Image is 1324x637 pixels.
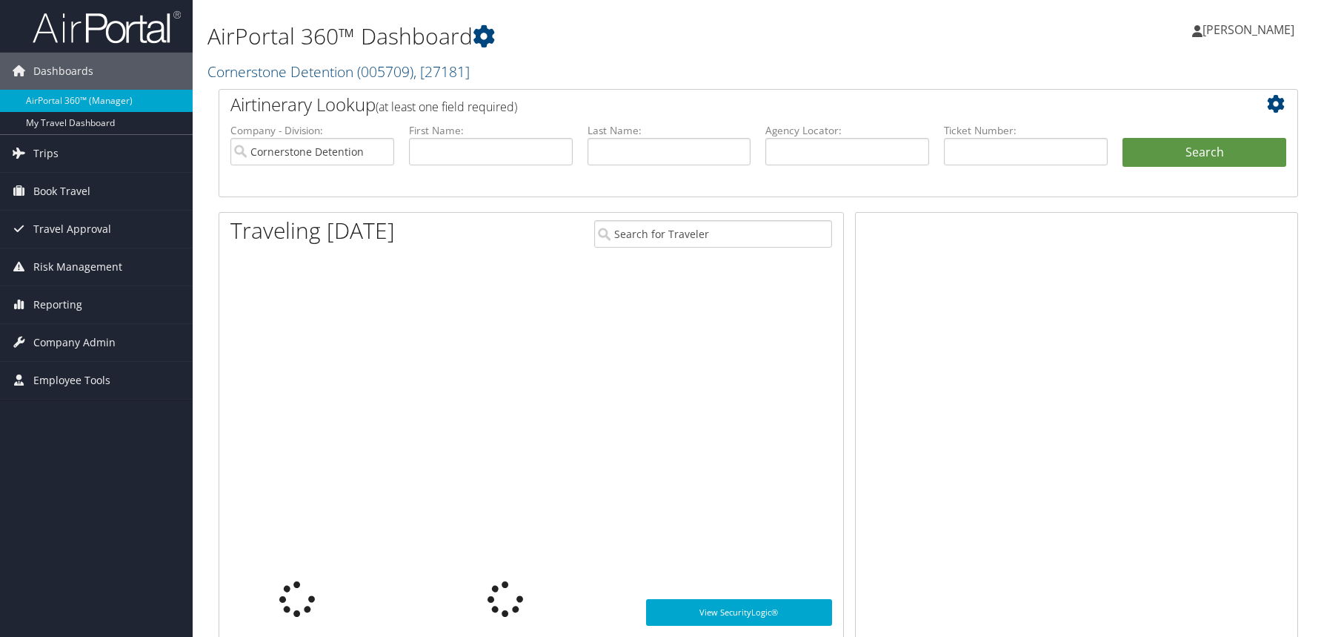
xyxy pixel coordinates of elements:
[230,92,1197,117] h2: Airtinerary Lookup
[376,99,517,115] span: (at least one field required)
[33,324,116,361] span: Company Admin
[357,62,413,82] span: ( 005709 )
[207,21,942,52] h1: AirPortal 360™ Dashboard
[33,211,111,248] span: Travel Approval
[594,220,832,248] input: Search for Traveler
[765,123,929,138] label: Agency Locator:
[230,123,394,138] label: Company - Division:
[409,123,573,138] label: First Name:
[33,248,122,286] span: Risk Management
[646,599,832,626] a: View SecurityLogic®
[33,53,93,90] span: Dashboards
[33,362,110,399] span: Employee Tools
[413,62,470,82] span: , [ 27181 ]
[588,123,751,138] label: Last Name:
[207,62,470,82] a: Cornerstone Detention
[230,215,395,246] h1: Traveling [DATE]
[33,10,181,44] img: airportal-logo.png
[33,173,90,210] span: Book Travel
[33,135,59,172] span: Trips
[33,286,82,323] span: Reporting
[1122,138,1286,168] button: Search
[944,123,1108,138] label: Ticket Number:
[1192,7,1309,52] a: [PERSON_NAME]
[1202,22,1294,38] span: [PERSON_NAME]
